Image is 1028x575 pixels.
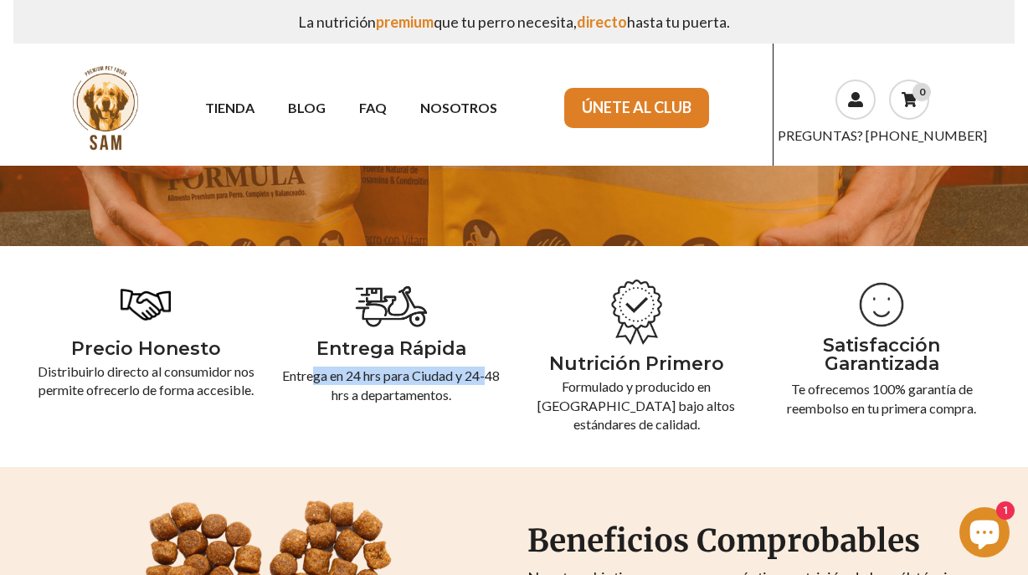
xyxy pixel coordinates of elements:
[188,93,271,122] a: TIENDA
[564,88,709,128] a: ÚNETE AL CLUB
[954,507,1015,562] inbox-online-store-chat: Chat de la tienda online Shopify
[342,93,403,122] a: FAQ
[527,521,991,561] h2: Beneficios Comprobables
[376,13,434,31] span: premium
[527,352,746,377] p: Nutrición Primero
[912,83,931,101] div: 0
[527,377,746,434] p: Formulado y producido en [GEOGRAPHIC_DATA] bajo altos estándares de calidad.
[354,280,429,331] img: iconos-homepage.png
[271,93,342,122] a: BLOG
[773,336,991,373] h4: Satisfacción Garantizada
[121,280,171,330] img: 493808.png
[403,93,514,122] a: NOSOTROS
[61,64,150,152] img: sam.png
[37,362,255,400] p: Distribuirlo directo al consumidor nos permite ofrecerlo de forma accesible.
[773,380,991,418] p: Te ofrecemos 100% garantía de reembolso en tu primera compra.
[282,338,501,360] h4: Entrega Rápida
[577,13,627,31] span: directo
[27,7,1002,37] p: La nutrición que tu perro necesita, hasta tu puerta.
[778,127,987,143] a: PREGUNTAS? [PHONE_NUMBER]
[889,80,929,120] a: 0
[604,280,669,345] img: 2.png
[282,367,501,404] p: Entrega en 24 hrs para Ciudad y 24-48 hrs a departamentos.
[856,280,907,330] img: templates_071_photo-5.png
[37,336,255,362] p: Precio Honesto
